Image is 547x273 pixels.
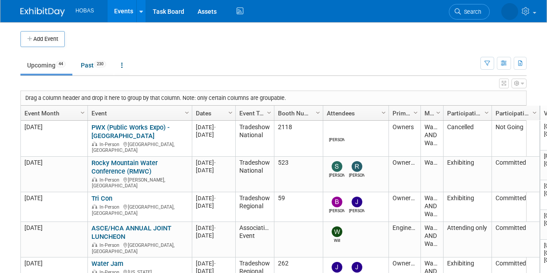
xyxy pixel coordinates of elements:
td: Owners [388,121,420,156]
td: Tradeshow National [235,121,274,156]
img: Jeffrey LeBlanc [352,262,362,273]
img: In-Person Event [92,177,97,182]
img: Jake Brunoehler, P. E. [332,126,342,136]
div: [DATE] [196,194,231,202]
td: [DATE] [21,121,87,156]
a: ASCE/HCA ANNUAL JOINT LUNCHEON [91,224,171,241]
span: Column Settings [227,109,234,116]
div: [DATE] [196,131,231,138]
a: Dates [196,106,230,121]
span: - [214,225,216,231]
td: Committed [492,192,539,222]
a: Upcoming44 [20,57,72,74]
img: Stephen Alston [332,161,342,172]
div: Jake Brunoehler, P. E. [329,136,345,143]
a: Column Settings [482,106,492,119]
a: Water Jam [91,260,123,268]
span: Column Settings [266,109,273,116]
span: In-Person [99,142,122,147]
a: Booth Number [278,106,317,121]
div: [DATE] [196,260,231,267]
a: Participation [495,106,534,121]
img: Will Stafford [332,226,342,237]
a: Column Settings [434,106,444,119]
td: Water AND Wastewater [420,192,443,222]
td: Tradeshow Regional [235,192,274,222]
td: Water AND Wastewater [420,121,443,156]
img: Bryant Welch [332,197,342,207]
span: - [214,195,216,202]
span: Column Settings [531,109,538,116]
div: [DATE] [196,202,231,210]
td: [DATE] [21,222,87,257]
td: Association Event [235,222,274,257]
td: Owners/Engineers [388,157,420,192]
div: [DATE] [196,232,231,239]
td: [DATE] [21,157,87,192]
td: Engineers [388,222,420,257]
span: Column Settings [483,109,490,116]
td: 523 [274,157,323,192]
div: Stephen Alston [329,172,345,178]
span: Column Settings [183,109,190,116]
span: - [214,124,216,131]
button: Add Event [20,31,65,47]
a: Past230 [74,57,113,74]
a: Search [449,4,490,20]
span: HOBAS [75,8,94,14]
a: Event Month [24,106,82,121]
div: Bryant Welch [329,207,345,214]
img: In-Person Event [92,242,97,247]
span: Column Settings [435,109,442,116]
td: 59 [274,192,323,222]
td: Tradeshow National [235,157,274,192]
div: Drag a column header and drop it here to group by that column. Note: only certain columns are gro... [21,91,526,105]
a: Column Settings [265,106,274,119]
span: Column Settings [380,109,387,116]
span: Column Settings [412,109,419,116]
span: Column Settings [79,109,86,116]
div: [GEOGRAPHIC_DATA], [GEOGRAPHIC_DATA] [91,241,188,254]
div: [DATE] [196,224,231,232]
td: Cancelled [443,121,492,156]
a: Column Settings [78,106,88,119]
a: Primary Attendees [392,106,415,121]
td: Owners/Engineers [388,192,420,222]
td: Committed [492,157,539,192]
div: Jeffrey LeBlanc [349,207,365,214]
td: Water AND Wastewater [420,222,443,257]
div: Rene Garcia [349,172,365,178]
td: Committed [492,222,539,257]
div: [DATE] [196,123,231,131]
span: Column Settings [314,109,321,116]
div: [GEOGRAPHIC_DATA], [GEOGRAPHIC_DATA] [91,140,188,154]
td: Attending only [443,222,492,257]
img: Lia Chowdhury [501,3,518,20]
span: In-Person [99,242,122,248]
span: In-Person [99,204,122,210]
a: Market [424,106,437,121]
a: PWX (Public Works Expo) - [GEOGRAPHIC_DATA] [91,123,170,140]
a: Column Settings [313,106,323,119]
a: Attendees [327,106,383,121]
img: In-Person Event [92,204,97,209]
a: Event [91,106,186,121]
a: Column Settings [530,106,540,119]
a: Column Settings [226,106,236,119]
a: Rocky Mountain Water Conference (RMWC) [91,159,158,175]
a: Participation Type [447,106,486,121]
td: Exhibiting [443,157,492,192]
div: [GEOGRAPHIC_DATA], [GEOGRAPHIC_DATA] [91,203,188,216]
img: ExhibitDay [20,8,65,16]
td: [DATE] [21,192,87,222]
img: Jeffrey LeBlanc [352,197,362,207]
span: 44 [56,61,66,67]
a: Tri Con [91,194,112,202]
div: [DATE] [196,159,231,166]
td: 2118 [274,121,323,156]
a: Column Settings [411,106,421,119]
td: Not Going [492,121,539,156]
a: Column Settings [379,106,389,119]
span: - [214,159,216,166]
img: In-Person Event [92,142,97,146]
